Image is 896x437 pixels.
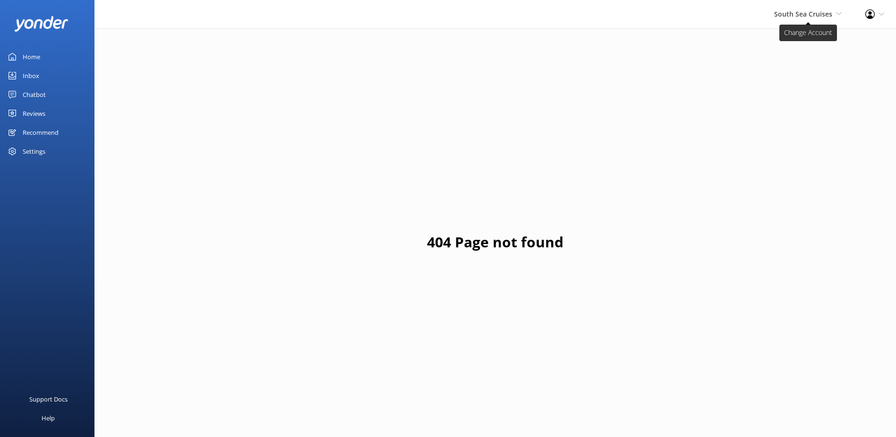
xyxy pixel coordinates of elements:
span: South Sea Cruises [774,9,832,18]
div: Reviews [23,104,45,123]
div: Recommend [23,123,59,142]
div: Help [42,409,55,428]
div: Inbox [23,66,39,85]
div: Home [23,47,40,66]
div: Support Docs [29,390,68,409]
div: Chatbot [23,85,46,104]
h1: 404 Page not found [427,231,563,253]
img: yonder-white-logo.png [14,16,68,32]
div: Settings [23,142,45,161]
